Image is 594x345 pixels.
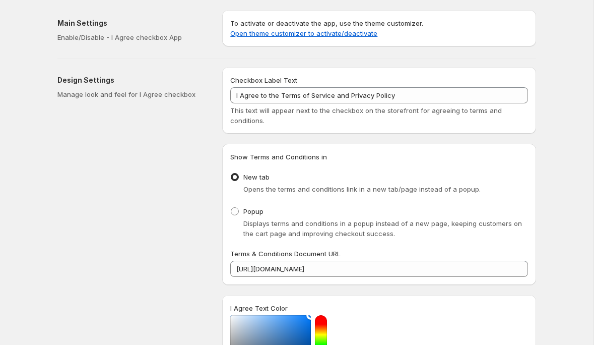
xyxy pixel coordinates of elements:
[230,153,327,161] span: Show Terms and Conditions in
[57,32,206,42] p: Enable/Disable - I Agree checkbox App
[230,261,528,277] input: https://yourstoredomain.com/termsandconditions.html
[230,29,377,37] a: Open theme customizer to activate/deactivate
[243,185,481,193] span: Opens the terms and conditions link in a new tab/page instead of a popup.
[230,76,297,84] span: Checkbox Label Text
[230,303,288,313] label: I Agree Text Color
[243,207,263,215] span: Popup
[57,18,206,28] h2: Main Settings
[57,89,206,99] p: Manage look and feel for I Agree checkbox
[230,18,528,38] p: To activate or deactivate the app, use the theme customizer.
[243,219,522,238] span: Displays terms and conditions in a popup instead of a new page, keeping customers on the cart pag...
[57,75,206,85] h2: Design Settings
[230,106,502,125] span: This text will appear next to the checkbox on the storefront for agreeing to terms and conditions.
[243,173,270,181] span: New tab
[230,250,341,258] span: Terms & Conditions Document URL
